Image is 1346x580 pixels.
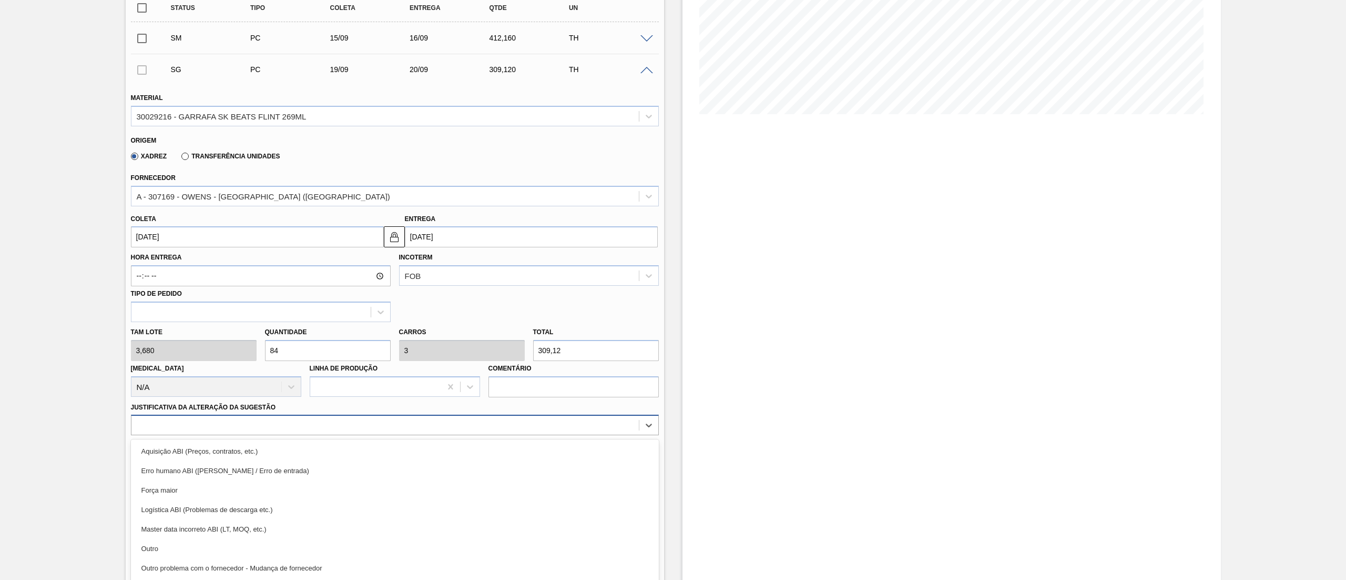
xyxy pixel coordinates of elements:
[131,438,659,453] label: Observações
[131,290,182,297] label: Tipo de pedido
[384,226,405,247] button: locked
[533,328,554,336] label: Total
[137,112,307,121] div: 30029216 - GARRAFA SK BEATS FLINT 269ML
[399,328,426,336] label: Carros
[566,34,657,42] div: TH
[131,365,184,372] label: [MEDICAL_DATA]
[327,65,418,74] div: 19/09/2025
[131,174,176,182] label: Fornecedor
[137,192,390,201] div: A - 307169 - OWENS - [GEOGRAPHIC_DATA] ([GEOGRAPHIC_DATA])
[407,4,498,12] div: Entrega
[131,558,659,578] div: Outro problema com o fornecedor - Mudança de fornecedor
[131,215,156,223] label: Coleta
[399,254,433,261] label: Incoterm
[405,226,658,247] input: dd/mm/yyyy
[131,250,391,265] label: Hora Entrega
[181,153,280,160] label: Transferência Unidades
[327,4,418,12] div: Coleta
[131,325,257,340] label: Tam lote
[486,4,577,12] div: Qtde
[248,4,339,12] div: Tipo
[566,65,657,74] div: TH
[168,34,259,42] div: Sugestão Manual
[131,519,659,539] div: Master data incorreto ABI (LT, MOQ, etc.)
[405,215,436,223] label: Entrega
[131,481,659,500] div: Força maior
[131,404,276,411] label: Justificativa da Alteração da Sugestão
[407,65,498,74] div: 20/09/2025
[488,361,659,376] label: Comentário
[327,34,418,42] div: 15/09/2025
[131,137,157,144] label: Origem
[486,34,577,42] div: 412,160
[131,226,384,247] input: dd/mm/yyyy
[131,153,167,160] label: Xadrez
[486,65,577,74] div: 309,120
[168,4,259,12] div: Status
[131,94,163,102] label: Material
[407,34,498,42] div: 16/09/2025
[405,272,421,281] div: FOB
[131,461,659,481] div: Erro humano ABI ([PERSON_NAME] / Erro de entrada)
[265,328,307,336] label: Quantidade
[248,65,339,74] div: Pedido de Compra
[131,442,659,461] div: Aquisição ABI (Preços, contratos, etc.)
[131,539,659,558] div: Outro
[168,65,259,74] div: Sugestão Criada
[248,34,339,42] div: Pedido de Compra
[310,365,378,372] label: Linha de Produção
[566,4,657,12] div: UN
[131,500,659,519] div: Logística ABI (Problemas de descarga etc.)
[388,231,401,243] img: locked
